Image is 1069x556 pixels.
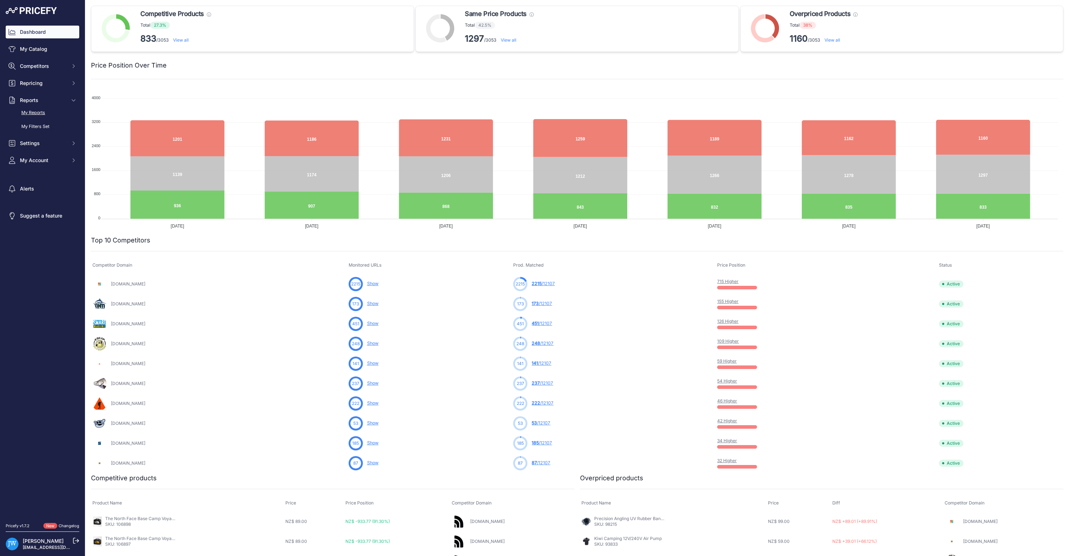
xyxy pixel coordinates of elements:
[111,421,145,426] a: [DOMAIN_NAME]
[532,440,539,445] span: 185
[111,460,145,466] a: [DOMAIN_NAME]
[6,94,79,107] button: Reports
[532,281,542,286] span: 2215
[111,341,145,346] a: [DOMAIN_NAME]
[790,22,858,29] p: Total
[717,279,738,284] a: 715 Higher
[939,460,963,467] span: Active
[594,522,665,527] p: SKU: 98215
[345,500,374,506] span: Price Position
[367,460,378,465] a: Show
[517,380,524,387] span: 237
[768,539,790,544] span: NZ$ 59.00
[532,301,539,306] span: 173
[452,500,491,506] span: Competitor Domain
[91,473,157,483] h2: Competitive products
[963,519,998,524] a: [DOMAIN_NAME]
[367,420,378,426] a: Show
[345,539,390,544] span: NZ$ -933.77 (91.30%)
[6,26,79,514] nav: Sidebar
[92,500,122,506] span: Product Name
[939,320,963,327] span: Active
[939,280,963,288] span: Active
[111,381,145,386] a: [DOMAIN_NAME]
[173,37,189,43] a: View all
[470,519,505,524] a: [DOMAIN_NAME]
[717,338,739,344] a: 109 Higher
[518,420,523,427] span: 53
[939,300,963,308] span: Active
[20,157,66,164] span: My Account
[517,321,524,327] span: 451
[768,500,779,506] span: Price
[351,281,360,287] span: 2215
[574,224,587,229] tspan: [DATE]
[517,400,524,407] span: 222
[6,77,79,90] button: Repricing
[976,224,990,229] tspan: [DATE]
[94,192,100,196] tspan: 800
[580,473,643,483] h2: Overpriced products
[20,63,66,70] span: Competitors
[790,33,808,44] strong: 1160
[532,420,537,426] span: 53
[352,400,359,407] span: 222
[23,538,64,544] a: [PERSON_NAME]
[470,539,505,544] a: [DOMAIN_NAME]
[832,500,840,506] span: Diff
[465,33,484,44] strong: 1297
[353,360,359,367] span: 141
[367,380,378,386] a: Show
[465,33,533,44] p: /3053
[345,519,390,524] span: NZ$ -933.77 (91.30%)
[352,301,359,307] span: 173
[353,420,358,427] span: 53
[105,516,283,521] a: The North Face Base Camp Voyager Toiletry Kit 4L - TNF Black / TNF White - Black - 4L
[91,60,167,70] h2: Price Position Over Time
[717,299,738,304] a: 155 Higher
[6,43,79,55] a: My Catalog
[708,224,721,229] tspan: [DATE]
[717,398,737,403] a: 46 Higher
[532,380,553,386] a: 237/12107
[945,500,984,506] span: Competitor Domain
[285,539,307,544] span: NZ$ 89.00
[581,500,611,506] span: Product Name
[367,440,378,445] a: Show
[105,536,293,541] a: The North Face Base Camp Voyager Toiletry Kit 4L - Summit Navy / Summit Gold - Navy - 4L
[717,262,745,268] span: Price Position
[832,519,877,524] span: NZ$ +89.01 (+89.91%)
[518,460,523,466] span: 87
[516,281,525,287] span: 2215
[939,360,963,367] span: Active
[367,301,378,306] a: Show
[59,523,79,528] a: Changelog
[43,523,57,529] span: New
[532,281,555,286] a: 2215/12107
[717,378,737,384] a: 54 Higher
[111,361,145,366] a: [DOMAIN_NAME]
[532,341,540,346] span: 248
[501,37,516,43] a: View all
[939,420,963,427] span: Active
[367,281,378,286] a: Show
[517,301,524,307] span: 173
[140,33,211,44] p: /3053
[963,539,998,544] a: [DOMAIN_NAME]
[367,400,378,406] a: Show
[939,440,963,447] span: Active
[465,9,526,19] span: Same Price Products
[20,97,66,104] span: Reports
[92,96,100,100] tspan: 4000
[92,144,100,148] tspan: 2400
[532,460,550,465] a: 87/12107
[98,216,100,220] tspan: 0
[92,119,100,124] tspan: 3200
[105,522,176,527] p: SKU: 106898
[594,516,683,521] a: Precision Angling UV Rubber Bands #32 1lbs
[532,301,552,306] a: 173/12107
[367,321,378,326] a: Show
[352,341,360,347] span: 248
[6,137,79,150] button: Settings
[6,154,79,167] button: My Account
